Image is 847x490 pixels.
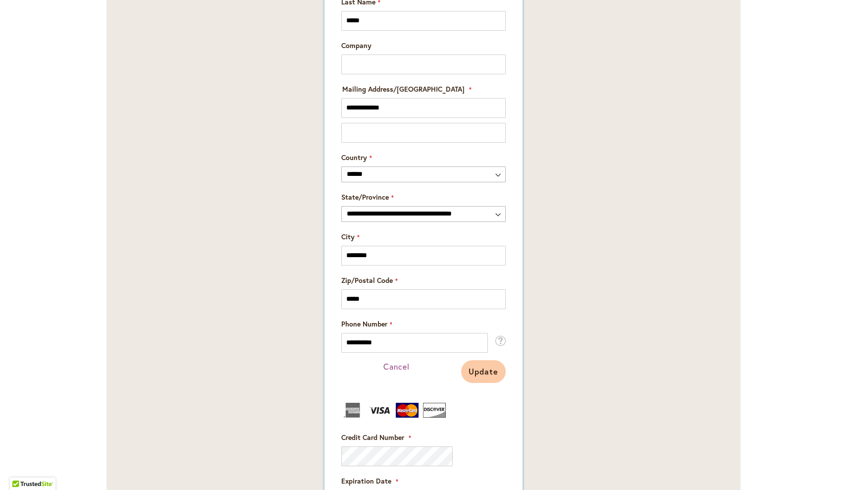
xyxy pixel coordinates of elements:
[383,361,410,372] span: Cancel
[341,476,391,486] span: Expiration Date
[461,360,506,383] button: Update
[341,153,367,162] span: Country
[341,319,387,328] span: Phone Number
[341,275,393,285] span: Zip/Postal Code
[396,403,419,418] img: MasterCard
[369,403,391,418] img: Visa
[341,232,355,241] span: City
[341,403,364,418] img: American Express
[341,41,371,50] span: Company
[341,433,404,442] span: Credit Card Number
[7,455,35,483] iframe: Launch Accessibility Center
[341,192,389,202] span: State/Province
[423,403,446,418] img: Discover
[342,84,465,94] span: Mailing Address/[GEOGRAPHIC_DATA]
[383,361,410,373] button: Cancel
[469,366,498,377] span: Update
